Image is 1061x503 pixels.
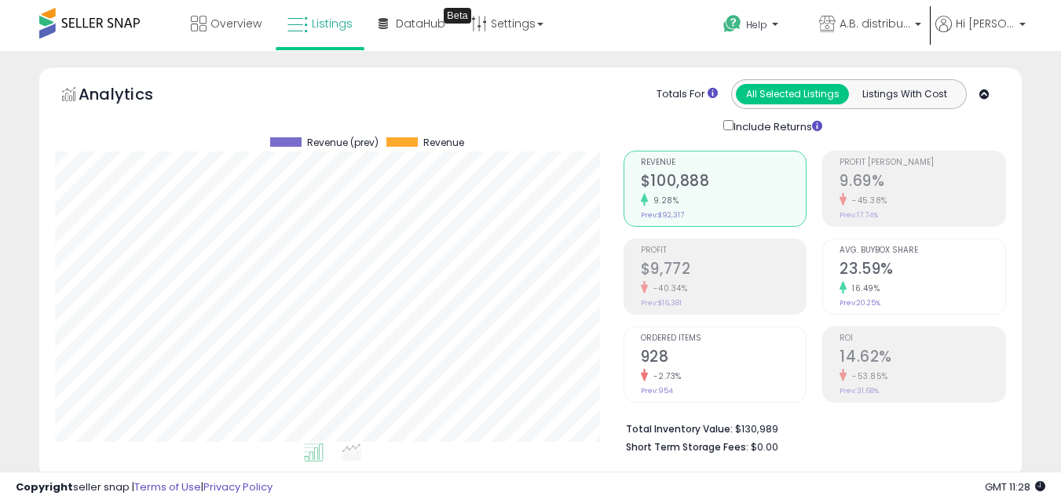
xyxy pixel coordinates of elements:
[840,348,1005,369] h2: 14.62%
[723,14,742,34] i: Get Help
[847,370,888,382] small: -53.85%
[712,117,841,135] div: Include Returns
[312,16,353,31] span: Listings
[840,16,910,31] span: A.B. distribution
[626,440,748,454] b: Short Term Storage Fees:
[840,172,1005,193] h2: 9.69%
[746,18,767,31] span: Help
[134,479,201,494] a: Terms of Use
[626,418,994,437] li: $130,989
[736,84,849,104] button: All Selected Listings
[307,137,379,148] span: Revenue (prev)
[641,246,807,255] span: Profit
[648,282,688,294] small: -40.34%
[16,480,273,495] div: seller snap | |
[396,16,445,31] span: DataHub
[641,386,673,395] small: Prev: 954
[641,159,807,167] span: Revenue
[641,348,807,369] h2: 928
[840,260,1005,281] h2: 23.59%
[210,16,262,31] span: Overview
[840,159,1005,167] span: Profit [PERSON_NAME]
[203,479,273,494] a: Privacy Policy
[16,479,73,494] strong: Copyright
[840,246,1005,255] span: Avg. Buybox Share
[444,8,471,24] div: Tooltip anchor
[840,386,879,395] small: Prev: 31.68%
[648,195,679,206] small: 9.28%
[79,83,184,109] h5: Analytics
[935,16,1026,51] a: Hi [PERSON_NAME]
[641,260,807,281] h2: $9,772
[648,370,682,382] small: -2.73%
[985,479,1045,494] span: 2025-10-6 11:28 GMT
[847,282,880,294] small: 16.49%
[956,16,1015,31] span: Hi [PERSON_NAME]
[840,210,878,220] small: Prev: 17.74%
[711,2,805,51] a: Help
[641,210,684,220] small: Prev: $92,317
[848,84,961,104] button: Listings With Cost
[840,298,880,308] small: Prev: 20.25%
[423,137,464,148] span: Revenue
[751,439,778,454] span: $0.00
[641,172,807,193] h2: $100,888
[847,195,887,206] small: -45.38%
[840,334,1005,343] span: ROI
[641,298,682,308] small: Prev: $16,381
[657,87,718,102] div: Totals For
[626,422,733,436] b: Total Inventory Value:
[641,334,807,343] span: Ordered Items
